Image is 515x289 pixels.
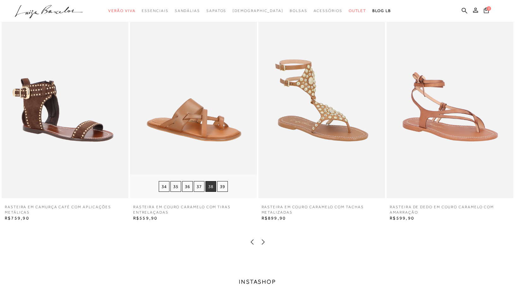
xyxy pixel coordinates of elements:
[2,204,128,215] a: RASTEIRA EM CAMURÇA CAFÉ COM APLICAÇÕES METÁLICAS
[194,181,204,192] button: 37
[258,204,385,215] a: RASTEIRA EM COURO CARAMELO COM TACHAS METALIZADAS
[349,5,366,17] a: categoryNavScreenReaderText
[372,5,391,17] a: BLOG LB
[387,204,513,215] a: RASTEIRA DE DEDO EM COURO CARAMELO COM AMARRAÇÃO
[290,5,307,17] a: categoryNavScreenReaderText
[372,9,391,13] span: BLOG LB
[170,181,181,192] button: 35
[482,7,491,15] button: 0
[142,9,168,13] span: Essenciais
[108,9,135,13] span: Verão Viva
[239,279,276,286] h2: INSTASHOP
[130,8,257,198] img: RASTEIRA EM COURO CARAMELO COM TIRAS ENTRELAÇADAS
[142,5,168,17] a: categoryNavScreenReaderText
[349,9,366,13] span: Outlet
[290,9,307,13] span: Bolsas
[262,215,286,221] span: R$899,90
[205,181,216,192] button: 38
[314,5,342,17] a: categoryNavScreenReaderText
[130,204,257,215] a: RASTEIRA EM COURO CARAMELO COM TIRAS ENTRELAÇADAS
[258,8,385,198] img: RASTEIRA EM COURO CARAMELO COM TACHAS METALIZADAS
[175,5,200,17] a: categoryNavScreenReaderText
[217,181,228,192] button: 39
[233,5,283,17] a: noSubCategoriesText
[182,181,193,192] button: 36
[314,9,342,13] span: Acessórios
[2,8,128,198] img: RASTEIRA EM CAMURÇA CAFÉ COM APLICAÇÕES METÁLICAS
[390,215,414,221] span: R$599,90
[108,5,135,17] a: categoryNavScreenReaderText
[5,215,29,221] span: R$759,90
[133,215,158,221] span: R$559,90
[233,9,283,13] span: [DEMOGRAPHIC_DATA]
[206,9,226,13] span: Sapatos
[175,9,200,13] span: Sandálias
[387,8,513,198] img: RASTEIRA DE DEDO EM COURO CARAMELO COM AMARRAÇÃO
[159,181,169,192] button: 34
[206,5,226,17] a: categoryNavScreenReaderText
[487,6,491,11] span: 0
